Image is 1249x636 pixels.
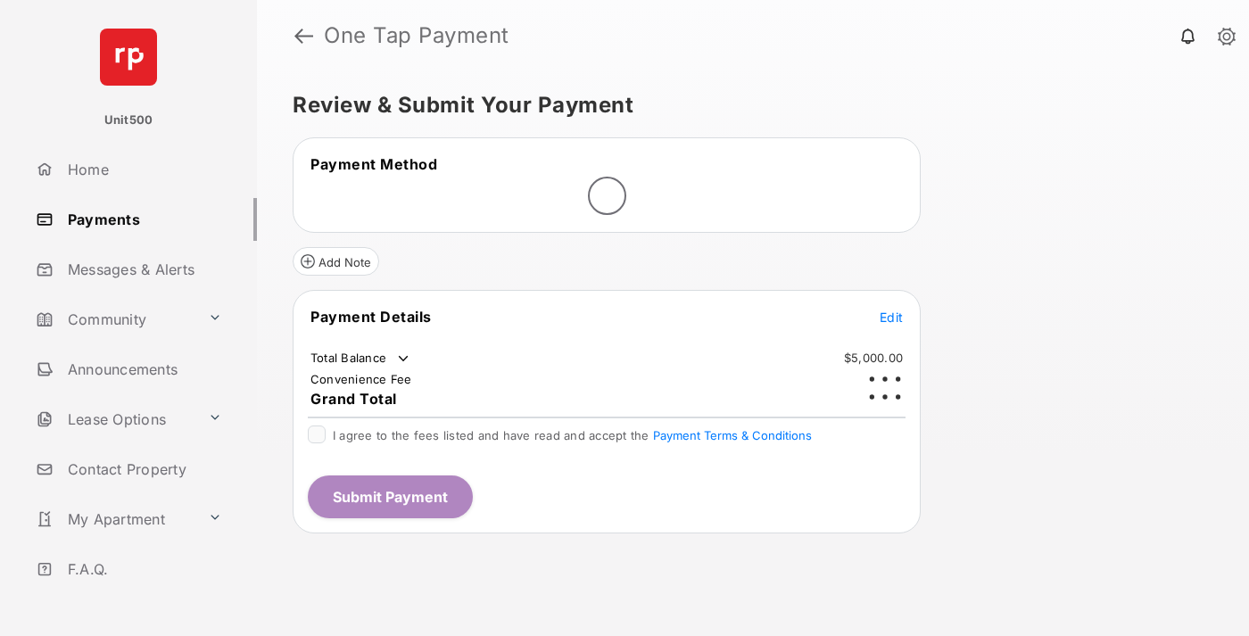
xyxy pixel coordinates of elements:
[310,371,413,387] td: Convenience Fee
[310,350,412,368] td: Total Balance
[880,308,903,326] button: Edit
[293,95,1199,116] h5: Review & Submit Your Payment
[324,25,509,46] strong: One Tap Payment
[653,428,812,442] button: I agree to the fees listed and have read and accept the
[29,248,257,291] a: Messages & Alerts
[308,475,473,518] button: Submit Payment
[29,448,257,491] a: Contact Property
[29,548,257,591] a: F.A.Q.
[333,428,812,442] span: I agree to the fees listed and have read and accept the
[880,310,903,325] span: Edit
[104,112,153,129] p: Unit500
[310,390,397,408] span: Grand Total
[310,308,432,326] span: Payment Details
[29,498,201,541] a: My Apartment
[100,29,157,86] img: svg+xml;base64,PHN2ZyB4bWxucz0iaHR0cDovL3d3dy53My5vcmcvMjAwMC9zdmciIHdpZHRoPSI2NCIgaGVpZ2h0PSI2NC...
[293,247,379,276] button: Add Note
[310,155,437,173] span: Payment Method
[843,350,904,366] td: $5,000.00
[29,148,257,191] a: Home
[29,198,257,241] a: Payments
[29,298,201,341] a: Community
[29,398,201,441] a: Lease Options
[29,348,257,391] a: Announcements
